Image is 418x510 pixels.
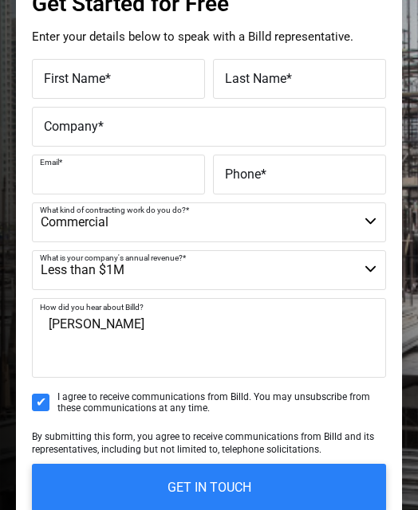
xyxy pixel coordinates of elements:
span: Company [44,119,98,134]
input: I agree to receive communications from Billd. You may unsubscribe from these communications at an... [32,394,49,411]
span: How did you hear about Billd? [40,303,144,312]
span: By submitting this form, you agree to receive communications from Billd and its representatives, ... [32,431,374,455]
span: Phone [225,167,261,182]
span: Email [40,158,59,167]
span: First Name [44,71,105,86]
span: I agree to receive communications from Billd. You may unsubscribe from these communications at an... [57,391,386,414]
p: Enter your details below to speak with a Billd representative. [32,31,386,43]
textarea: [PERSON_NAME] [32,298,386,378]
span: Last Name [225,71,286,86]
